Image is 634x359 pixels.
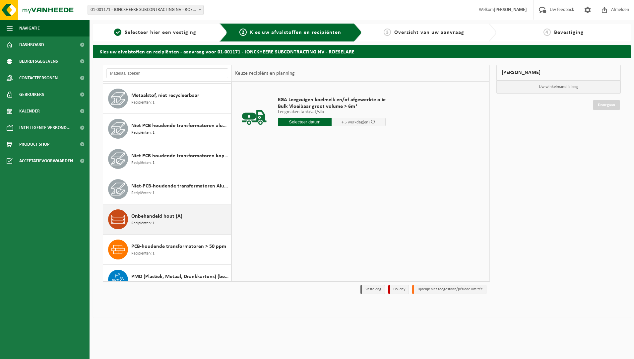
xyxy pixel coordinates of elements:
span: Metaalstof, niet recycleerbaar [131,92,199,100]
strong: [PERSON_NAME] [494,7,527,12]
span: Intelligente verbond... [19,119,71,136]
span: Dashboard [19,36,44,53]
span: Kies uw afvalstoffen en recipiënten [250,30,341,35]
button: Onbehandeld hout (A) Recipiënten: 1 [103,204,231,235]
li: Vaste dag [360,285,385,294]
li: Holiday [388,285,409,294]
span: Recipiënten: 1 [131,160,155,166]
span: Niet-PCB-houdende transformatoren Alu/Cu wikkelingen [131,182,229,190]
span: KGA Leegzuigen koelmelk en/of afgewerkte olie [278,97,386,103]
h2: Kies uw afvalstoffen en recipiënten - aanvraag voor 01-001171 - JONCKHEERE SUBCONTRACTING NV - RO... [93,45,631,58]
span: 2 [239,29,247,36]
p: Leegmaken tank/vat/silo [278,110,386,114]
span: 01-001171 - JONCKHEERE SUBCONTRACTING NV - ROESELARE [88,5,204,15]
span: Bevestiging [554,30,584,35]
span: Recipiënten: 1 [131,220,155,227]
button: Niet-PCB-houdende transformatoren Alu/Cu wikkelingen Recipiënten: 1 [103,174,231,204]
span: 4 [543,29,551,36]
span: Navigatie [19,20,40,36]
span: Acceptatievoorwaarden [19,153,73,169]
span: Recipiënten: 1 [131,281,155,287]
span: + 5 werkdag(en) [342,120,370,124]
div: [PERSON_NAME] [496,65,621,81]
span: Recipiënten: 1 [131,190,155,196]
p: Uw winkelmand is leeg [497,81,621,93]
button: PCB-houdende transformatoren > 50 ppm Recipiënten: 1 [103,235,231,265]
span: PCB-houdende transformatoren > 50 ppm [131,243,226,251]
span: Contactpersonen [19,70,58,86]
div: Keuze recipiënt en planning [232,65,298,82]
span: Gebruikers [19,86,44,103]
input: Materiaal zoeken [106,68,228,78]
button: Niet PCB houdende transformatoren koperen wikkelingen Recipiënten: 1 [103,144,231,174]
a: Doorgaan [593,100,620,110]
span: 1 [114,29,121,36]
span: Selecteer hier een vestiging [125,30,196,35]
a: 1Selecteer hier een vestiging [96,29,214,36]
span: Overzicht van uw aanvraag [394,30,464,35]
span: Bedrijfsgegevens [19,53,58,70]
span: Product Shop [19,136,49,153]
span: 01-001171 - JONCKHEERE SUBCONTRACTING NV - ROESELARE [88,5,203,15]
span: Niet PCB houdende transformatoren koperen wikkelingen [131,152,229,160]
span: PMD (Plastiek, Metaal, Drankkartons) (bedrijven) [131,273,229,281]
span: Recipiënten: 1 [131,100,155,106]
span: Recipiënten: 1 [131,130,155,136]
button: PMD (Plastiek, Metaal, Drankkartons) (bedrijven) Recipiënten: 1 [103,265,231,295]
span: Onbehandeld hout (A) [131,212,182,220]
span: Kalender [19,103,40,119]
span: Bulk Vloeibaar groot volume > 6m³ [278,103,386,110]
span: 3 [384,29,391,36]
span: Recipiënten: 1 [131,251,155,257]
span: Niet PCB houdende transformatoren aluminium wikkelingen [131,122,229,130]
input: Selecteer datum [278,118,332,126]
button: Metaalstof, niet recycleerbaar Recipiënten: 1 [103,84,231,114]
button: Niet PCB houdende transformatoren aluminium wikkelingen Recipiënten: 1 [103,114,231,144]
li: Tijdelijk niet toegestaan/période limitée [412,285,486,294]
